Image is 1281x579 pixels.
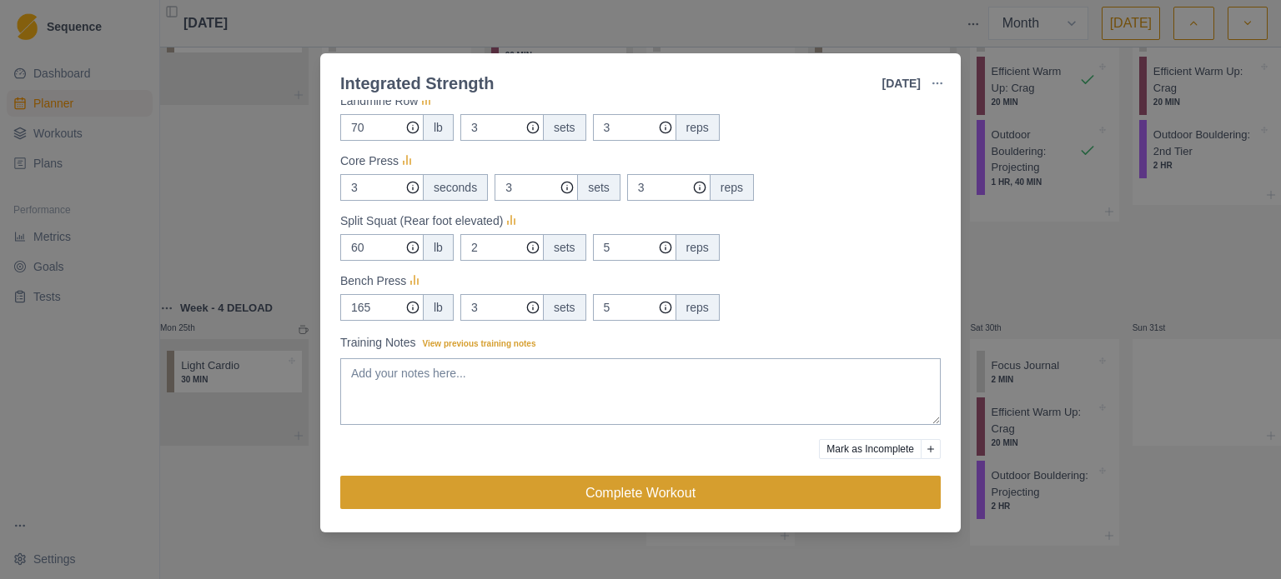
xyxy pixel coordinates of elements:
[577,174,620,201] div: sets
[340,334,931,352] label: Training Notes
[543,294,586,321] div: sets
[543,114,586,141] div: sets
[340,71,494,96] div: Integrated Strength
[423,234,454,261] div: lb
[423,339,536,348] span: View previous training notes
[423,114,454,141] div: lb
[710,174,754,201] div: reps
[921,439,941,459] button: Add reason
[340,92,418,110] p: Landmine Row
[676,234,720,261] div: reps
[676,294,720,321] div: reps
[819,439,922,459] button: Mark as Incomplete
[340,476,941,509] button: Complete Workout
[340,272,406,290] p: Bench Press
[340,212,503,230] p: Split Squat (Rear foot elevated)
[882,75,921,92] p: [DATE]
[423,294,454,321] div: lb
[423,174,488,201] div: seconds
[340,152,399,170] p: Core Press
[543,234,586,261] div: sets
[676,114,720,141] div: reps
